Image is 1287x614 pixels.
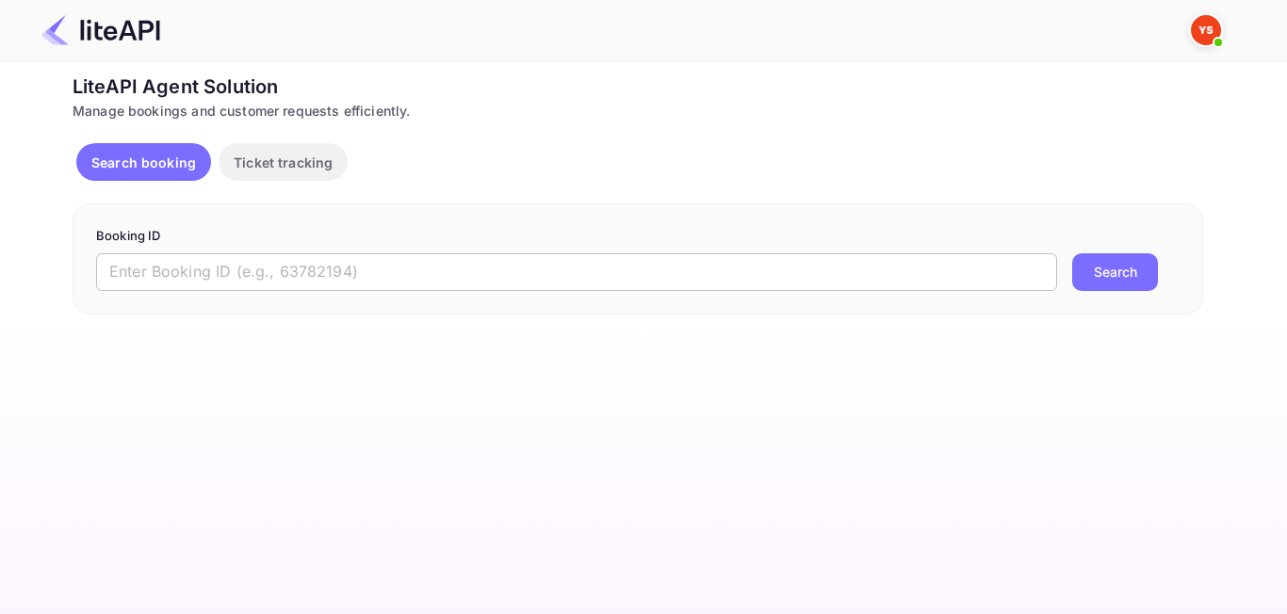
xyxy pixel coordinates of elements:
div: LiteAPI Agent Solution [73,73,1203,101]
p: Booking ID [96,227,1180,246]
img: LiteAPI Logo [41,15,160,45]
div: Manage bookings and customer requests efficiently. [73,101,1203,121]
input: Enter Booking ID (e.g., 63782194) [96,253,1057,291]
p: Ticket tracking [234,153,333,172]
button: Search [1072,253,1158,291]
p: Search booking [91,153,196,172]
img: Yandex Support [1191,15,1221,45]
